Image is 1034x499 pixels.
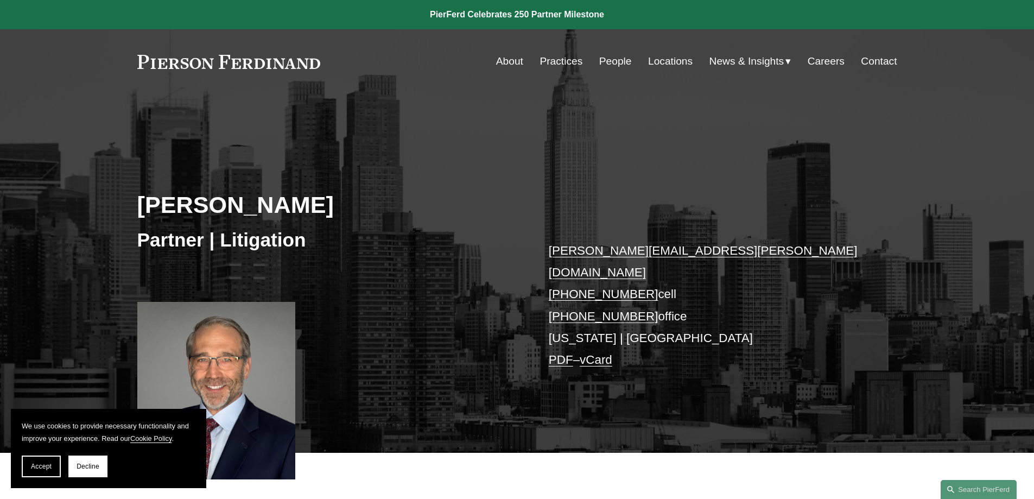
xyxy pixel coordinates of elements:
a: folder dropdown [709,51,791,72]
button: Decline [68,456,107,477]
span: Decline [77,463,99,470]
a: Contact [861,51,897,72]
a: Careers [808,51,845,72]
p: We use cookies to provide necessary functionality and improve your experience. Read our . [22,420,195,445]
a: [PERSON_NAME][EMAIL_ADDRESS][PERSON_NAME][DOMAIN_NAME] [549,244,858,279]
a: [PHONE_NUMBER] [549,287,658,301]
span: News & Insights [709,52,784,71]
a: vCard [580,353,612,367]
a: Search this site [941,480,1017,499]
button: Accept [22,456,61,477]
a: Practices [540,51,582,72]
a: Cookie Policy [130,434,172,443]
p: cell office [US_STATE] | [GEOGRAPHIC_DATA] – [549,240,865,371]
h2: [PERSON_NAME] [137,191,517,219]
span: Accept [31,463,52,470]
a: People [599,51,632,72]
a: About [496,51,523,72]
h3: Partner | Litigation [137,228,517,252]
a: Locations [648,51,693,72]
section: Cookie banner [11,409,206,488]
a: PDF [549,353,573,367]
a: [PHONE_NUMBER] [549,309,658,323]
